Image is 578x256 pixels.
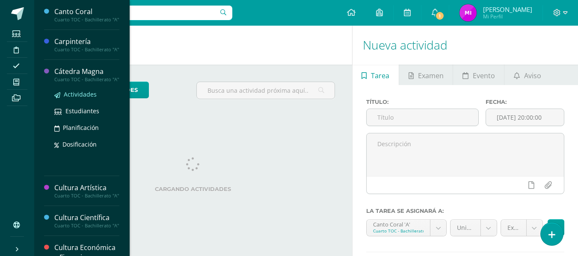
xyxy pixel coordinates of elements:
div: Cultura Científica [54,213,119,223]
div: Canto Coral 'A' [373,220,424,228]
a: Actividades [54,89,119,99]
span: Actividades [64,90,97,98]
div: Cuarto TOC - Bachillerato "A" [54,193,119,199]
span: Aviso [524,65,541,86]
div: Cuarto TOC - Bachillerato "A" [54,17,119,23]
div: Cuarto TOC - Bachillerato "A" [54,223,119,229]
span: Examenes (20.0%) [507,220,520,236]
a: Canto Coral 'A'Cuarto TOC - Bachillerato [367,220,446,236]
div: Cuarto TOC - Bachillerato [373,228,424,234]
div: Cuarto TOC - Bachillerato "A" [54,47,119,53]
a: Unidad 4 [451,220,497,236]
img: 04d86d0e41efd3ee54deb6b23dd0525a.png [459,4,477,21]
a: Evento [453,65,504,85]
div: Cultura Artística [54,183,119,193]
div: Canto Coral [54,7,119,17]
a: Cultura ArtísticaCuarto TOC - Bachillerato "A" [54,183,119,199]
label: Fecha: [486,99,564,105]
div: Cátedra Magna [54,67,119,77]
a: Examenes (20.0%) [501,220,542,236]
label: Título: [366,99,479,105]
a: CarpinteríaCuarto TOC - Bachillerato "A" [54,37,119,53]
span: Evento [473,65,495,86]
label: La tarea se asignará a: [366,208,564,214]
span: Tarea [371,65,389,86]
div: Cuarto TOC - Bachillerato "A" [54,77,119,82]
label: Cargando actividades [51,186,335,192]
span: Dosificación [62,140,97,148]
a: Planificación [54,123,119,132]
span: [PERSON_NAME] [483,5,532,14]
a: Estudiantes [54,106,119,116]
span: Mi Perfil [483,13,532,20]
a: Tarea [353,65,399,85]
span: Unidad 4 [457,220,474,236]
span: 1 [435,11,445,21]
a: Aviso [504,65,550,85]
h1: Actividades [44,26,342,65]
input: Título [367,109,479,126]
a: Examen [399,65,453,85]
span: Estudiantes [65,107,99,115]
a: Cultura CientíficaCuarto TOC - Bachillerato "A" [54,213,119,229]
input: Busca una actividad próxima aquí... [197,82,334,99]
span: Planificación [63,124,99,132]
a: Cátedra MagnaCuarto TOC - Bachillerato "A" [54,67,119,82]
a: Dosificación [54,139,119,149]
a: Canto CoralCuarto TOC - Bachillerato "A" [54,7,119,23]
span: Examen [418,65,444,86]
div: Carpintería [54,37,119,47]
h1: Nueva actividad [363,26,568,65]
input: Busca un usuario... [40,6,232,20]
input: Fecha de entrega [486,109,564,126]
